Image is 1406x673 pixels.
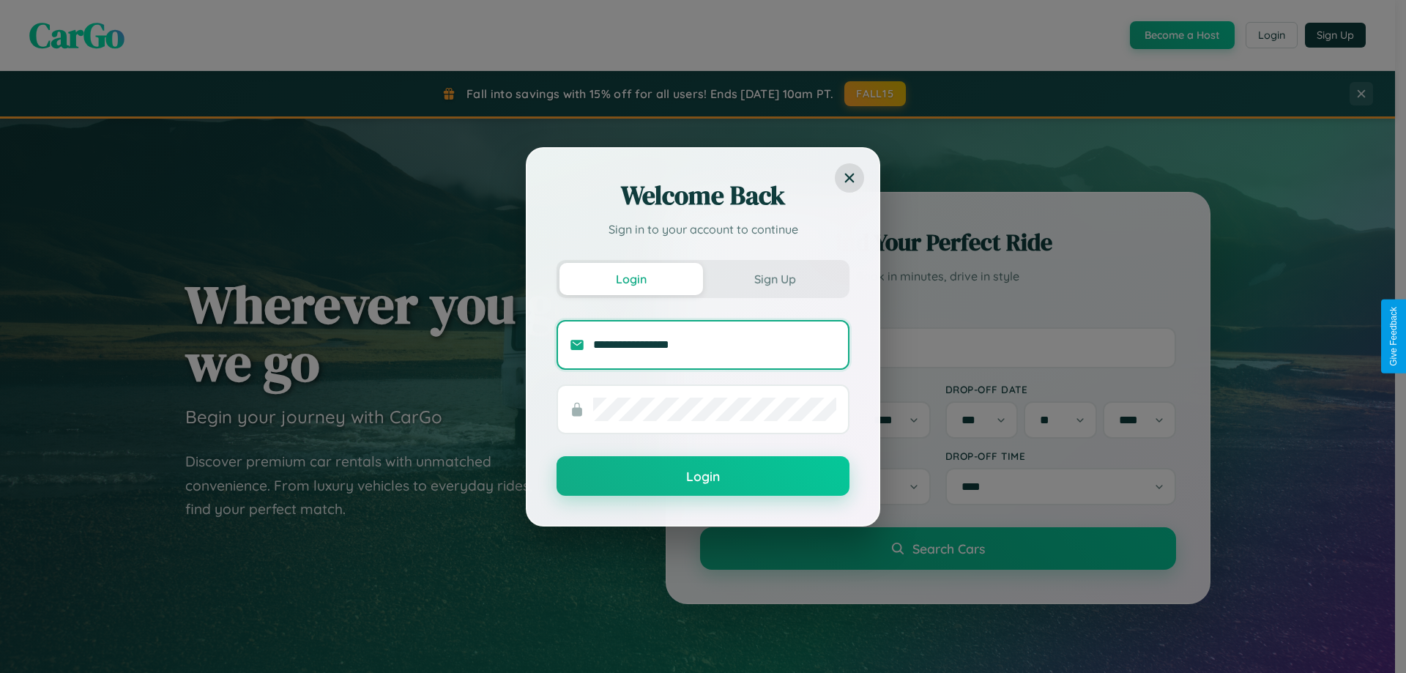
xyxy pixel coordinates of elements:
[557,178,849,213] h2: Welcome Back
[1388,307,1399,366] div: Give Feedback
[557,456,849,496] button: Login
[559,263,703,295] button: Login
[557,220,849,238] p: Sign in to your account to continue
[703,263,847,295] button: Sign Up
